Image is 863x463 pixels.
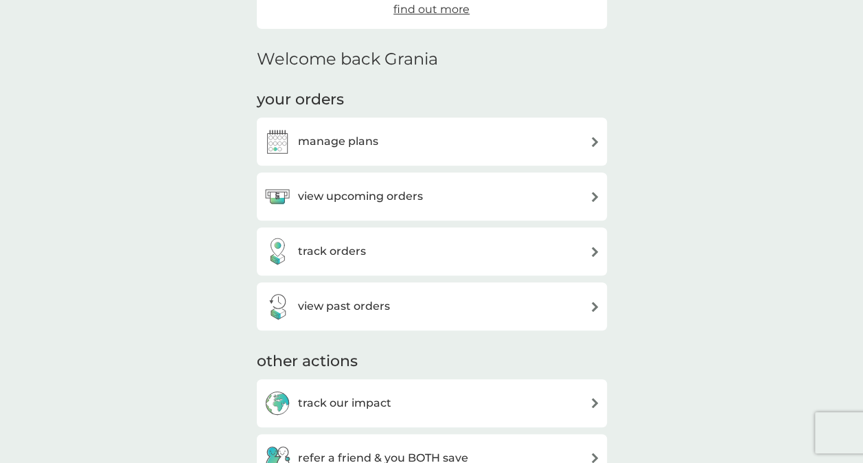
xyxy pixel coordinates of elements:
[298,242,366,260] h3: track orders
[257,89,344,111] h3: your orders
[257,351,358,372] h3: other actions
[298,133,378,150] h3: manage plans
[393,3,470,16] span: find out more
[590,137,600,147] img: arrow right
[590,192,600,202] img: arrow right
[298,297,390,315] h3: view past orders
[590,398,600,408] img: arrow right
[393,1,470,19] a: find out more
[590,453,600,463] img: arrow right
[590,302,600,312] img: arrow right
[298,188,423,205] h3: view upcoming orders
[257,49,438,69] h2: Welcome back Grania
[298,394,391,412] h3: track our impact
[590,247,600,257] img: arrow right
